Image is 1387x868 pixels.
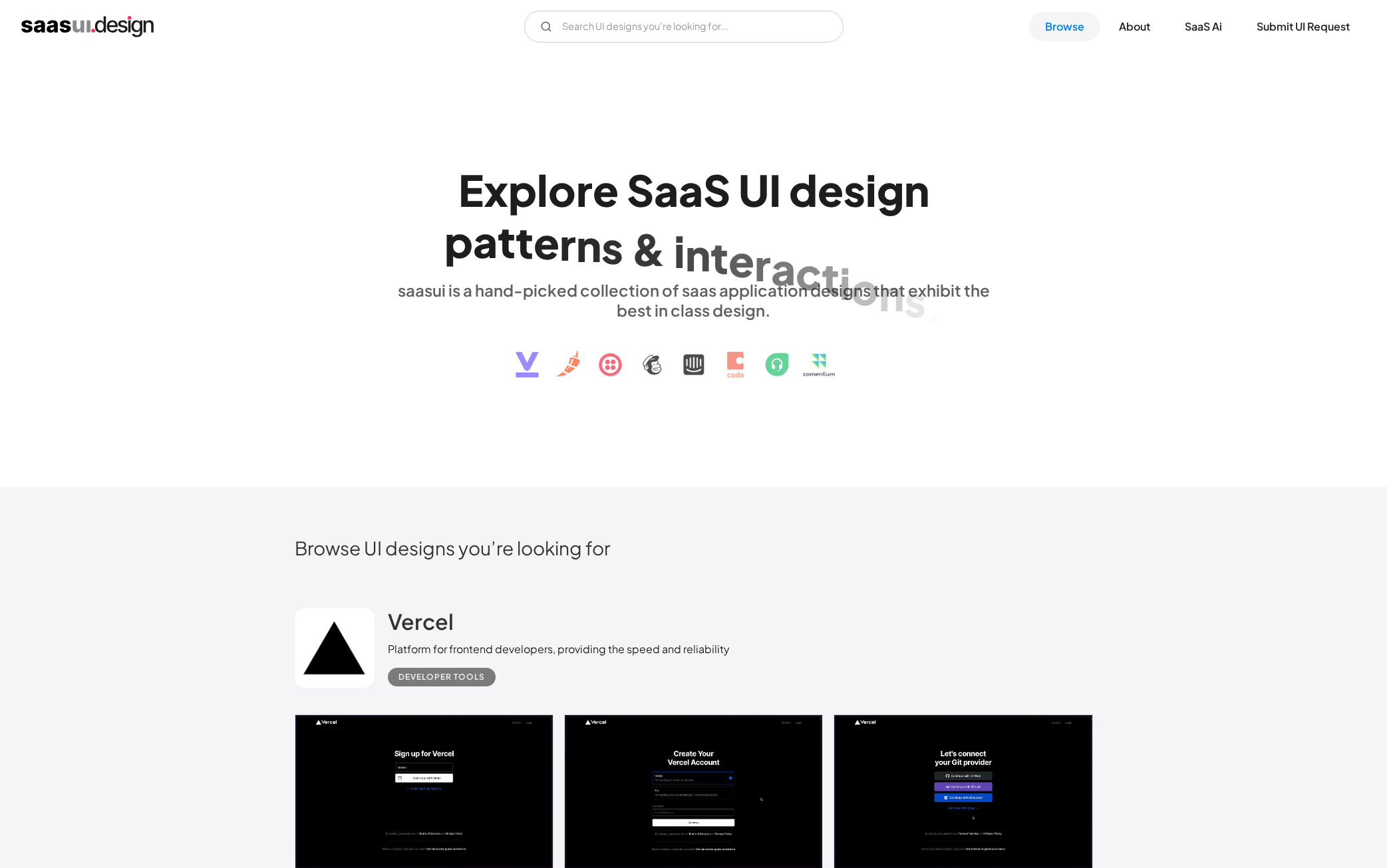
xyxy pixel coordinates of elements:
div: S [627,164,654,216]
div: s [601,221,623,272]
div: t [498,216,516,267]
div: S [703,164,730,216]
div: s [904,275,926,326]
div: s [844,164,865,216]
a: About [1103,12,1166,41]
div: a [679,164,703,216]
div: d [789,164,818,216]
div: t [516,216,534,267]
div: n [576,219,601,271]
div: n [879,268,904,319]
h2: Browse UI designs you’re looking for [295,536,1093,559]
div: o [548,164,576,216]
a: Browse [1029,12,1100,41]
div: i [865,164,877,216]
div: E [458,164,484,216]
div: r [559,217,576,269]
a: SaaS Ai [1169,12,1238,41]
div: l [537,164,548,216]
div: o [851,263,879,314]
div: p [444,216,473,267]
div: a [654,164,679,216]
div: saasui is a hand-picked collection of saas application designs that exhibit the best in class des... [388,280,1000,320]
div: t [822,252,840,303]
div: Developer tools [398,669,485,685]
div: e [818,164,844,216]
div: e [593,164,619,216]
div: n [685,228,710,279]
div: e [534,217,559,268]
div: x [484,164,508,216]
h1: Explore SaaS UI design patterns & interactions. [388,164,1000,267]
a: Vercel [388,608,454,641]
div: . [926,281,943,332]
div: p [508,164,537,216]
div: e [728,235,754,286]
div: r [754,239,771,290]
img: text, icon, saas logo [492,320,895,389]
a: Submit UI Request [1241,12,1366,41]
div: n [904,164,929,216]
div: & [631,223,666,274]
div: Platform for frontend developers, providing the speed and reliability [388,641,730,657]
div: g [877,164,904,216]
h2: Vercel [388,608,454,635]
div: a [473,216,498,267]
div: i [674,225,685,277]
div: i [840,257,851,309]
div: c [796,247,822,299]
a: home [21,16,154,37]
div: t [710,231,728,283]
div: a [771,243,796,294]
form: Email Form [524,11,844,43]
div: r [576,164,593,216]
input: Search UI designs you're looking for... [524,11,844,43]
div: I [769,164,781,216]
div: U [738,164,769,216]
